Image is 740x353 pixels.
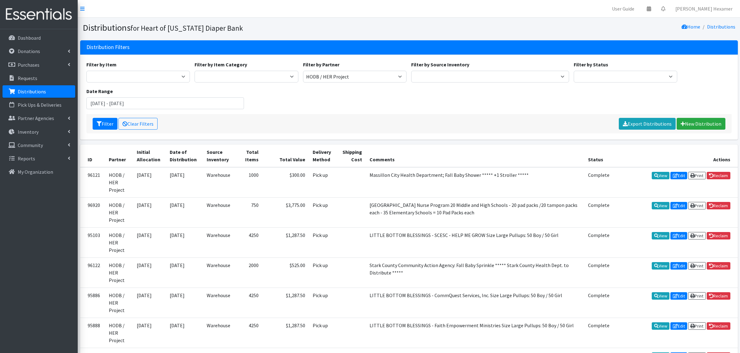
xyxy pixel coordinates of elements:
td: 2000 [236,257,262,288]
td: 95886 [80,288,105,318]
td: Warehouse [203,167,236,198]
a: Print [688,232,706,239]
a: View [652,292,669,300]
label: Filter by Source Inventory [411,61,469,68]
a: Reclaim [707,172,730,179]
a: Print [688,322,706,330]
td: $1,287.50 [262,227,309,257]
a: View [652,232,669,239]
td: LITTLE BOTTOM BLESSINGS - SCESC - HELP ME GROW Size Large Pullups: 50 Boy / 50 Girl [366,227,584,257]
td: 750 [236,197,262,227]
label: Filter by Partner [303,61,339,68]
td: HODB / HER Project [105,227,133,257]
a: Distributions [707,24,735,30]
a: My Organization [2,166,75,178]
p: Dashboard [18,35,41,41]
th: Total Value [262,145,309,167]
a: Edit [670,172,687,179]
td: Pick up [309,167,337,198]
td: HODB / HER Project [105,288,133,318]
td: [DATE] [133,197,166,227]
input: January 1, 2011 - December 31, 2011 [86,97,244,109]
a: Reclaim [707,322,730,330]
td: HODB / HER Project [105,257,133,288]
img: HumanEssentials [2,4,75,25]
td: $1,287.50 [262,288,309,318]
td: 95103 [80,227,105,257]
th: Actions [614,145,738,167]
th: Comments [366,145,584,167]
label: Filter by Item Category [195,61,247,68]
a: Inventory [2,126,75,138]
td: 4250 [236,227,262,257]
td: Pick up [309,227,337,257]
a: Distributions [2,85,75,98]
p: Distributions [18,88,46,95]
a: Clear Filters [118,118,158,130]
td: HODB / HER Project [105,167,133,198]
td: Massillon City Health Department; Fall Baby Shower ***** +1 Stroller ***** [366,167,584,198]
a: Reclaim [707,262,730,270]
td: Pick up [309,318,337,348]
a: Reclaim [707,292,730,300]
label: Filter by Item [86,61,117,68]
th: Total Items [236,145,262,167]
td: [DATE] [166,197,203,227]
td: [DATE] [166,288,203,318]
a: Home [682,24,700,30]
a: Edit [670,232,687,239]
h1: Distributions [83,22,407,33]
td: Warehouse [203,197,236,227]
td: 96920 [80,197,105,227]
td: Complete [584,318,613,348]
td: HODB / HER Project [105,197,133,227]
td: [DATE] [166,167,203,198]
a: Reports [2,152,75,165]
a: Export Distributions [619,118,676,130]
th: Partner [105,145,133,167]
th: Date of Distribution [166,145,203,167]
a: Dashboard [2,32,75,44]
a: Edit [670,262,687,270]
a: View [652,202,669,209]
td: [DATE] [133,227,166,257]
td: 1000 [236,167,262,198]
a: Reclaim [707,232,730,239]
td: Pick up [309,288,337,318]
td: Warehouse [203,288,236,318]
p: Reports [18,155,35,162]
a: View [652,322,669,330]
td: LITTLE BOTTOM BLESSINGS - Faith Empowerment Ministries Size Large Pullups: 50 Boy / 50 Girl [366,318,584,348]
p: Donations [18,48,40,54]
td: Warehouse [203,318,236,348]
td: [DATE] [166,257,203,288]
td: [DATE] [166,318,203,348]
a: Print [688,172,706,179]
td: [DATE] [133,288,166,318]
a: Edit [670,202,687,209]
td: [DATE] [166,227,203,257]
th: ID [80,145,105,167]
td: Complete [584,227,613,257]
a: Edit [670,292,687,300]
td: Warehouse [203,227,236,257]
a: Partner Agencies [2,112,75,124]
a: Community [2,139,75,151]
td: 4250 [236,288,262,318]
td: $3,775.00 [262,197,309,227]
a: Donations [2,45,75,57]
td: HODB / HER Project [105,318,133,348]
td: $300.00 [262,167,309,198]
p: Purchases [18,62,39,68]
td: Complete [584,197,613,227]
td: [DATE] [133,318,166,348]
td: LITTLE BOTTOM BLESSINGS - CommQuest Services, Inc. Size Large Pullups: 50 Boy / 50 Girl [366,288,584,318]
p: Inventory [18,129,39,135]
a: New Distribution [677,118,725,130]
a: Requests [2,72,75,84]
td: $525.00 [262,257,309,288]
p: Requests [18,75,37,81]
td: Warehouse [203,257,236,288]
td: Complete [584,288,613,318]
td: 4250 [236,318,262,348]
